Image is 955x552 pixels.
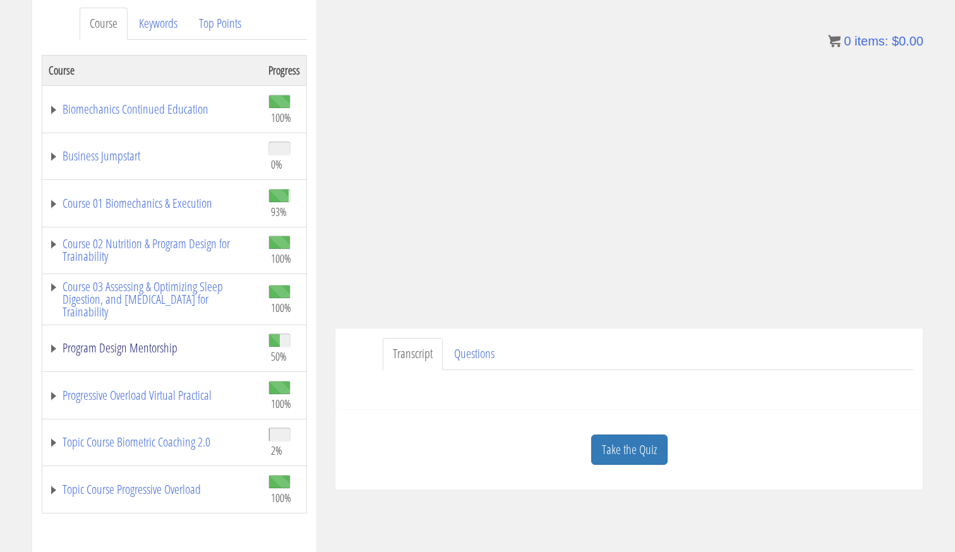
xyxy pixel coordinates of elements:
a: Course 02 Nutrition & Program Design for Trainability [49,237,256,263]
bdi: 0.00 [892,34,923,48]
a: 0 items: $0.00 [828,34,923,48]
span: 100% [271,491,291,505]
a: Topic Course Progressive Overload [49,483,256,496]
a: Business Jumpstart [49,150,256,162]
span: items: [855,34,888,48]
span: 50% [271,349,287,363]
a: Questions [444,338,505,370]
span: 100% [271,397,291,411]
span: 100% [271,251,291,265]
a: Program Design Mentorship [49,342,256,354]
a: Course 01 Biomechanics & Execution [49,197,256,210]
a: Transcript [383,338,443,370]
span: 100% [271,301,291,315]
a: Keywords [129,8,188,40]
a: Biomechanics Continued Education [49,103,256,116]
span: 100% [271,111,291,124]
a: Topic Course Biometric Coaching 2.0 [49,436,256,448]
span: 2% [271,443,282,457]
a: Course 03 Assessing & Optimizing Sleep Digestion, and [MEDICAL_DATA] for Trainability [49,280,256,318]
a: Progressive Overload Virtual Practical [49,389,256,402]
span: 93% [271,205,287,219]
span: 0 [844,34,851,48]
img: icon11.png [828,35,841,47]
a: Take the Quiz [591,435,668,465]
th: Progress [262,55,307,85]
a: Top Points [189,8,251,40]
span: $ [892,34,899,48]
span: 0% [271,157,282,171]
th: Course [42,55,263,85]
a: Course [80,8,128,40]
